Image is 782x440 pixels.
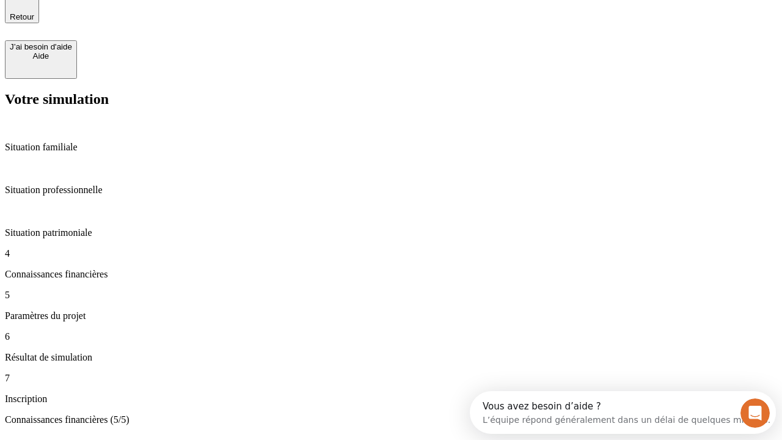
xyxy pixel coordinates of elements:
h2: Votre simulation [5,91,777,108]
button: J’ai besoin d'aideAide [5,40,77,79]
p: 7 [5,373,777,384]
iframe: Intercom live chat [740,398,770,428]
p: 6 [5,331,777,342]
p: Situation familiale [5,142,777,153]
p: Inscription [5,394,777,405]
p: Paramètres du projet [5,310,777,321]
p: Situation professionnelle [5,185,777,196]
div: Vous avez besoin d’aide ? [13,10,301,20]
div: Aide [10,51,72,61]
p: 5 [5,290,777,301]
p: Connaissances financières (5/5) [5,414,777,425]
p: 4 [5,248,777,259]
span: Retour [10,12,34,21]
p: Connaissances financières [5,269,777,280]
p: Résultat de simulation [5,352,777,363]
div: Ouvrir le Messenger Intercom [5,5,337,38]
p: Situation patrimoniale [5,227,777,238]
div: J’ai besoin d'aide [10,42,72,51]
div: L’équipe répond généralement dans un délai de quelques minutes. [13,20,301,33]
iframe: Intercom live chat discovery launcher [470,391,776,434]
